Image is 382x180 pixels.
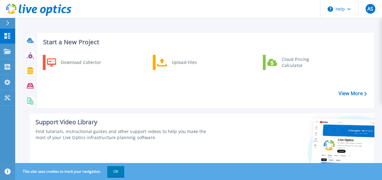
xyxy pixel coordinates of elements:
[279,56,324,68] div: Cloud Pricing Calculator
[58,56,104,68] div: Download Collector
[263,55,325,70] a: Cloud Pricing Calculator
[169,56,214,68] div: Upload Files
[339,91,367,96] a: View More
[43,55,105,70] a: Download Collector
[36,128,215,141] div: Find tutorials, instructional guides and other support videos to help you make the most of your L...
[36,118,215,126] div: Support Video Library
[17,166,124,177] span: This site uses cookies to track your navigation.
[43,39,367,45] h3: Start a New Project
[153,55,215,70] a: Upload Files
[107,166,124,177] button: OK
[367,6,373,11] span: AS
